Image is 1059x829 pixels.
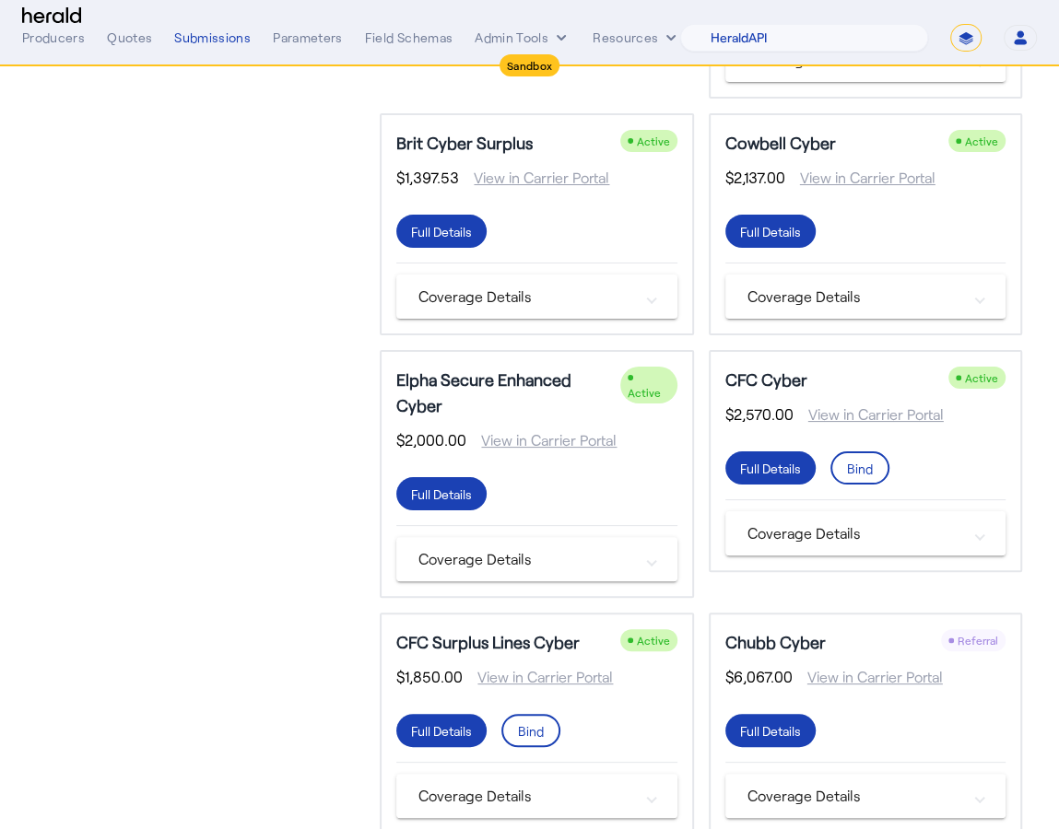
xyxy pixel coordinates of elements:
button: Bind [830,451,889,485]
mat-expansion-panel-header: Coverage Details [725,511,1006,555]
button: Full Details [396,714,487,747]
span: $2,000.00 [396,429,466,451]
button: Full Details [725,215,816,248]
span: $2,570.00 [725,403,794,426]
div: Quotes [107,29,152,47]
div: Producers [22,29,85,47]
span: Referral [958,634,998,647]
div: Full Details [740,222,801,241]
button: Full Details [725,451,816,485]
button: Resources dropdown menu [593,29,680,47]
span: Active [637,634,670,647]
h5: Elpha Secure Enhanced Cyber [396,367,620,418]
span: $2,137.00 [725,167,785,189]
div: Submissions [174,29,251,47]
mat-expansion-panel-header: Coverage Details [396,274,677,319]
div: Full Details [411,485,472,504]
span: View in Carrier Portal [459,167,609,189]
span: $6,067.00 [725,666,793,688]
img: Herald Logo [22,7,81,25]
h5: CFC Cyber [725,367,807,392]
mat-expansion-panel-header: Coverage Details [725,774,1006,818]
div: Full Details [411,222,472,241]
span: Active [965,371,998,384]
h5: Chubb Cyber [725,629,826,655]
span: Active [965,134,998,147]
span: View in Carrier Portal [794,403,944,426]
mat-expansion-panel-header: Coverage Details [725,274,1006,319]
mat-expansion-panel-header: Coverage Details [396,537,677,581]
div: Bind [847,459,873,478]
span: Active [628,386,661,399]
span: View in Carrier Portal [793,666,943,688]
span: Active [637,134,670,147]
button: Full Details [396,215,487,248]
button: internal dropdown menu [475,29,571,47]
div: Full Details [740,459,801,478]
div: Full Details [740,721,801,741]
button: Bind [501,714,560,747]
mat-expansion-panel-header: Coverage Details [396,774,677,818]
mat-panel-title: Coverage Details [418,286,632,308]
span: $1,850.00 [396,666,463,688]
div: Parameters [273,29,343,47]
span: View in Carrier Portal [463,666,613,688]
mat-panel-title: Coverage Details [747,522,961,544]
h5: Brit Cyber Surplus [396,130,533,156]
div: Bind [518,721,544,741]
button: Full Details [725,714,816,747]
div: Sandbox [500,54,559,76]
div: Full Details [411,721,472,741]
button: Full Details [396,477,487,510]
div: Field Schemas [365,29,453,47]
span: View in Carrier Portal [785,167,935,189]
mat-panel-title: Coverage Details [418,785,632,807]
h5: Cowbell Cyber [725,130,836,156]
mat-panel-title: Coverage Details [747,785,961,807]
span: View in Carrier Portal [466,429,617,451]
mat-panel-title: Coverage Details [418,548,632,570]
h5: CFC Surplus Lines Cyber [396,629,580,655]
span: $1,397.53 [396,167,459,189]
mat-panel-title: Coverage Details [747,286,961,308]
